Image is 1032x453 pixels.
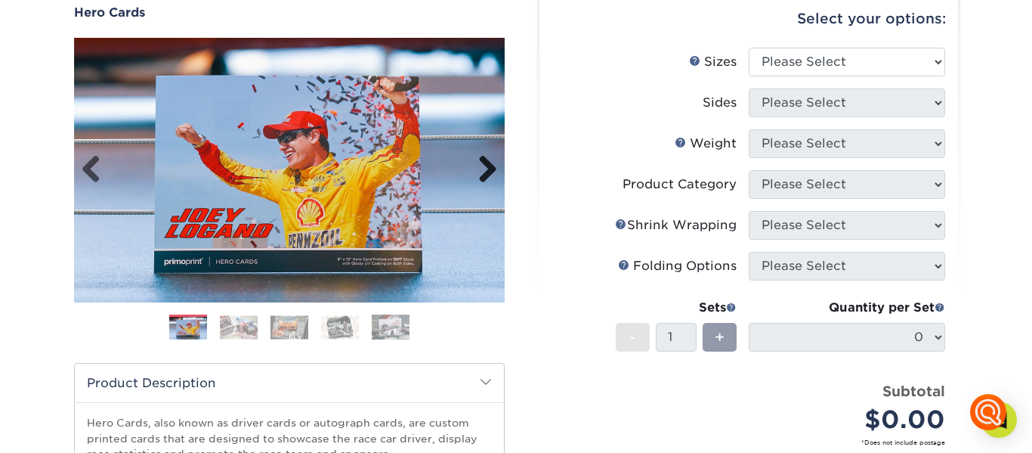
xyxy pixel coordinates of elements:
div: Sizes [689,53,737,71]
span: - [629,326,636,349]
div: Shrink Wrapping [615,216,737,234]
div: Weight [675,135,737,153]
div: Product Category [623,175,737,194]
div: Folding Options [618,257,737,275]
div: Sides [703,94,737,112]
h2: Product Description [75,364,504,402]
div: $0.00 [760,402,945,438]
span: + [715,326,725,349]
img: Hero Cards 01 [169,317,207,340]
small: *Does not include postage [564,438,945,447]
img: Hero Cards 03 [270,315,308,339]
img: Hero Cards 05 [372,314,409,340]
a: Hero Cards [74,5,505,20]
div: Quantity per Set [749,299,945,317]
img: Hero Cards 01 [74,35,505,306]
img: Hero Cards 02 [220,315,258,339]
div: Sets [616,299,737,317]
strong: Subtotal [882,383,945,399]
img: Hero Cards 04 [321,315,359,339]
